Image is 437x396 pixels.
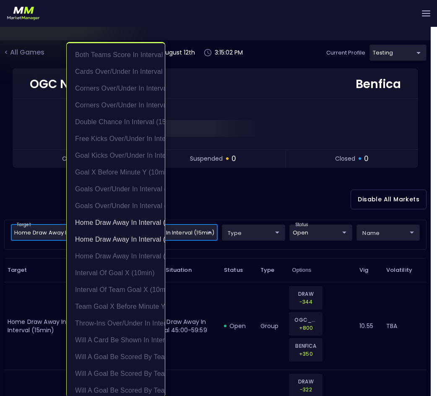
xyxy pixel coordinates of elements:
li: Double Chance in interval (15min) [67,114,165,130]
li: Goal X before Minute Y (10min) [67,164,165,181]
li: Free Kicks Over/Under in interval (10min) [67,130,165,147]
li: Home Draw Away in interval (15min) [67,231,165,248]
li: Interval of Team Goal X (10min) [67,281,165,298]
li: Goals Over/Under in interval (15min) [67,198,165,214]
li: Will a Goal be Scored by team in interval? (15min) [67,365,165,382]
li: Corners Over/Under in interval (15min) [67,97,165,114]
li: Goal Kicks Over/Under in interval (10min) [67,147,165,164]
li: Corners Over/Under in interval (10min) [67,80,165,97]
li: Will a Goal be Scored by team in interval? (10min) [67,349,165,365]
li: Throw-Ins Over/Under in interval (10min) [67,315,165,332]
li: Team Goal X Before Minute Y (10min) [67,298,165,315]
li: Will a Card be Shown in interval? (10min) [67,332,165,349]
li: Both Teams Score in interval (15min) [67,47,165,63]
li: Cards Over/Under in interval (10min) [67,63,165,80]
li: Home Draw Away in interval (5min) [67,248,165,265]
li: Goals Over/Under in interval (10min) [67,181,165,198]
li: Home Draw Away in interval (10min) [67,214,165,231]
li: Interval of Goal X (10min) [67,265,165,281]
